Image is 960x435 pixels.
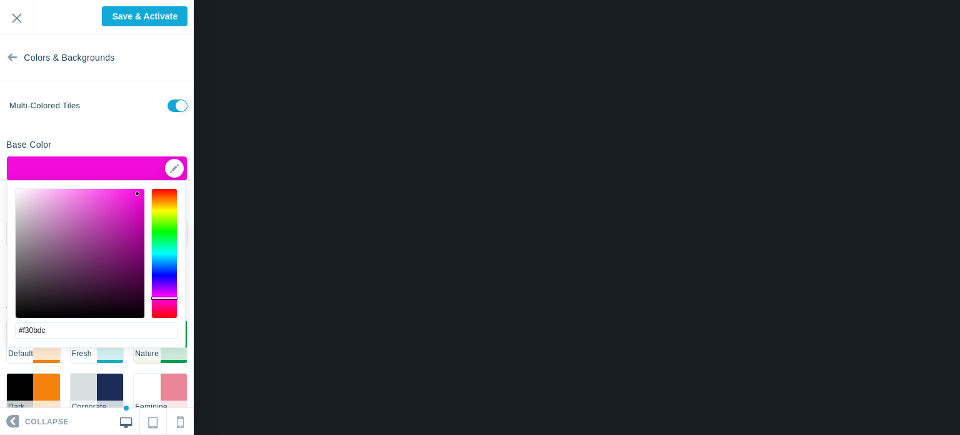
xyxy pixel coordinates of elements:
li: #1b2c58 [97,374,123,416]
li: #e98698 [161,374,187,416]
li: #f3810b [33,374,59,416]
span: Collapse [25,409,69,435]
li: Default [7,347,60,360]
div: ▼ [7,156,187,188]
li: #d9dee1 [71,374,97,416]
input: Use multiple colors for categories and topics [167,100,187,112]
li: #000000 [7,374,33,416]
li: #ffffff [134,374,160,416]
h6: Base Color [6,140,51,150]
li: Dark [7,401,60,413]
label: Use multiple colors for categories and topics [9,100,80,112]
span: Colors & Backgrounds [24,34,114,81]
li: Feminine [134,401,187,413]
li: Fresh [71,347,124,360]
input: Save & Activate [102,6,187,26]
li: Corporate [71,401,124,413]
li: Nature [134,347,187,360]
